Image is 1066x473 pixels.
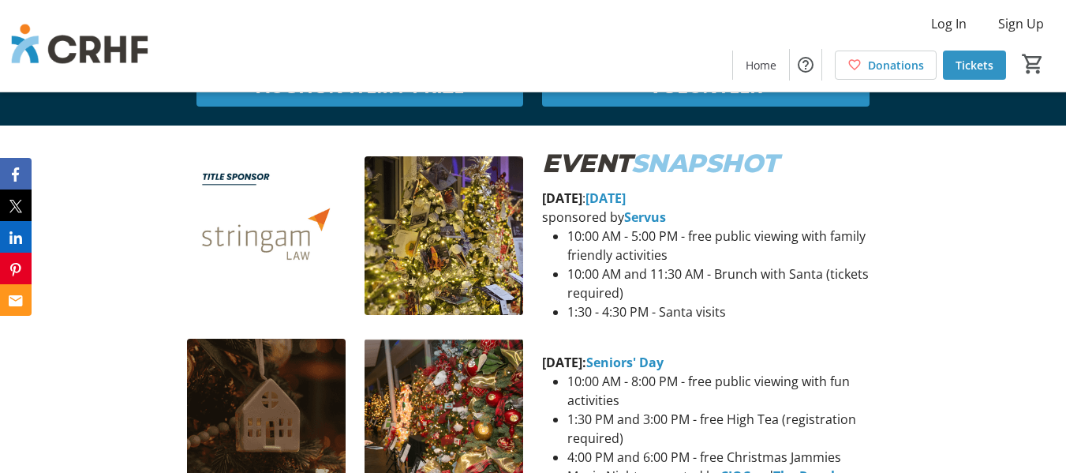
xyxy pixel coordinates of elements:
[9,6,150,85] img: Chinook Regional Hospital Foundation's Logo
[567,410,878,448] li: 1:30 PM and 3:00 PM - free High Tea (registration required)
[542,189,878,208] p: :
[585,190,626,207] strong: [DATE]
[733,51,789,80] a: Home
[586,354,664,371] strong: Seniors' Day
[567,302,878,321] li: 1:30 - 4:30 PM - Santa visits
[1019,50,1047,78] button: Cart
[624,208,666,226] strong: Servus
[790,49,821,81] button: Help
[542,354,586,371] strong: [DATE]:
[567,372,878,410] li: 10:00 AM - 8:00 PM - free public viewing with fun activities
[986,11,1057,36] button: Sign Up
[567,265,878,302] li: 10:00 AM and 11:30 AM - Brunch with Santa (tickets required)
[542,148,631,178] em: EVENT
[567,227,878,265] li: 10:00 AM - 5:00 PM - free public viewing with family friendly activities
[835,51,937,80] a: Donations
[956,57,993,73] span: Tickets
[943,51,1006,80] a: Tickets
[542,190,582,207] strong: [DATE]
[918,11,979,36] button: Log In
[187,156,346,315] img: undefined
[631,148,778,178] em: SNAPSHOT
[998,14,1044,33] span: Sign Up
[542,208,878,227] p: sponsored by
[868,57,924,73] span: Donations
[365,156,523,315] img: undefined
[931,14,967,33] span: Log In
[746,57,776,73] span: Home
